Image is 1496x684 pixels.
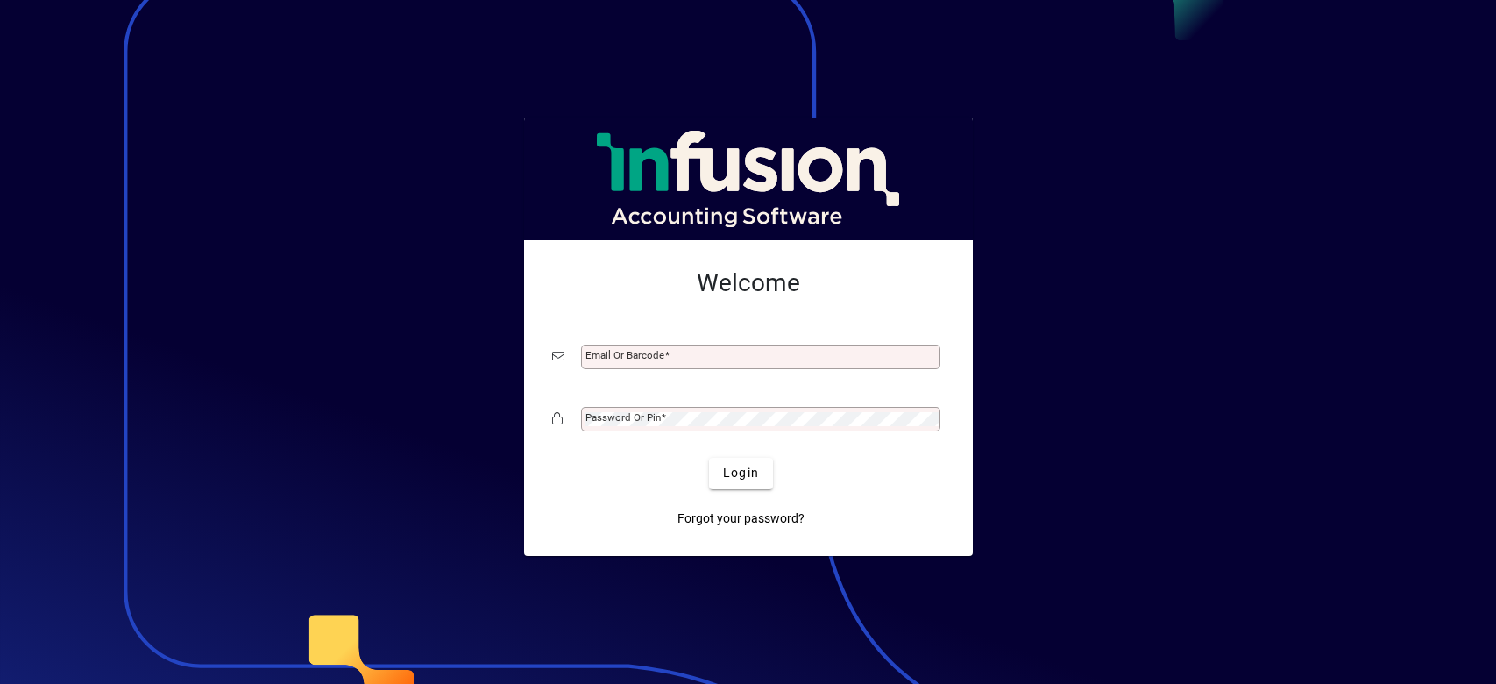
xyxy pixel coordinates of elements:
button: Login [709,458,773,489]
a: Forgot your password? [670,503,812,535]
span: Forgot your password? [677,509,805,528]
h2: Welcome [552,268,945,298]
mat-label: Email or Barcode [585,349,664,361]
span: Login [723,464,759,482]
mat-label: Password or Pin [585,411,661,424]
